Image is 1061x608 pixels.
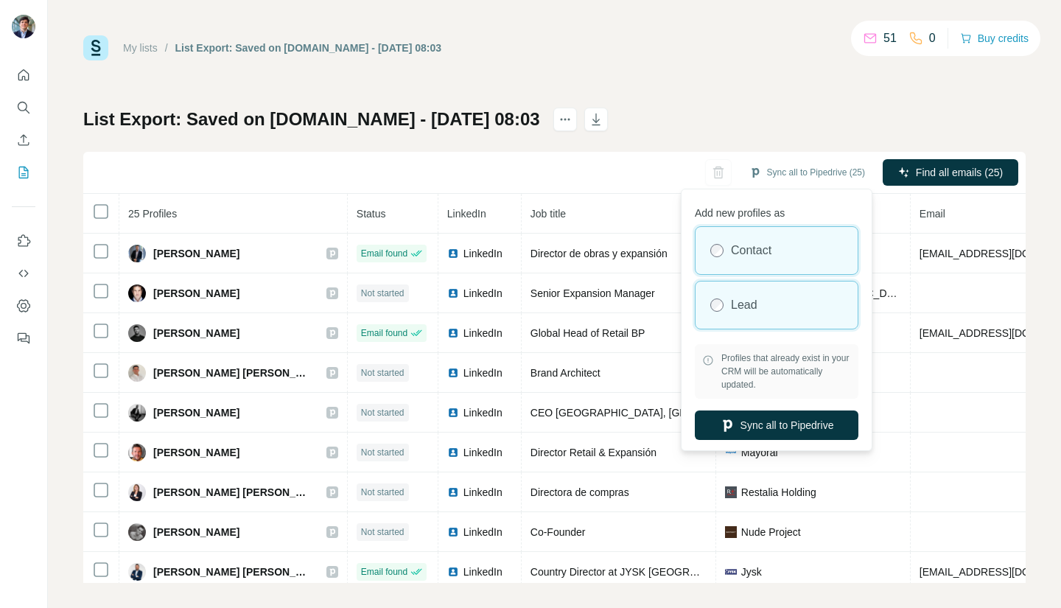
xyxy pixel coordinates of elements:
span: LinkedIn [463,405,503,420]
img: Surfe Logo [83,35,108,60]
button: Enrich CSV [12,127,35,153]
span: Email [920,208,945,220]
span: Co-Founder [530,526,586,538]
span: Not started [361,486,405,499]
p: Add new profiles as [695,200,858,220]
span: Mayoral [741,445,778,460]
span: Global Head of Retail BP [530,327,645,339]
img: company-logo [725,447,737,458]
span: [PERSON_NAME] [153,525,239,539]
span: LinkedIn [463,286,503,301]
img: LinkedIn logo [447,447,459,458]
label: Contact [731,242,771,259]
img: LinkedIn logo [447,327,459,339]
span: Directora de compras [530,486,629,498]
span: Job title [530,208,566,220]
span: Restalia Holding [741,485,816,500]
span: [PERSON_NAME] [153,405,239,420]
span: Not started [361,366,405,380]
img: Avatar [128,245,146,262]
img: Avatar [128,404,146,422]
button: Feedback [12,325,35,352]
h1: List Export: Saved on [DOMAIN_NAME] - [DATE] 08:03 [83,108,540,131]
span: Email found [361,565,407,579]
span: 25 Profiles [128,208,177,220]
span: [PERSON_NAME] [153,326,239,340]
span: Not started [361,525,405,539]
button: Use Surfe on LinkedIn [12,228,35,254]
p: 0 [929,29,936,47]
img: LinkedIn logo [447,287,459,299]
button: Buy credits [960,28,1029,49]
span: Email found [361,247,407,260]
span: Not started [361,406,405,419]
span: Senior Expansion Manager [530,287,655,299]
button: My lists [12,159,35,186]
img: Avatar [128,483,146,501]
img: LinkedIn logo [447,367,459,379]
div: List Export: Saved on [DOMAIN_NAME] - [DATE] 08:03 [175,41,441,55]
button: Dashboard [12,293,35,319]
button: Sync all to Pipedrive [695,410,858,440]
span: Find all emails (25) [916,165,1003,180]
img: Avatar [128,444,146,461]
label: Lead [731,296,757,314]
span: Nude Project [741,525,801,539]
img: company-logo [725,526,737,538]
span: Not started [361,446,405,459]
span: [PERSON_NAME] [PERSON_NAME] [153,485,312,500]
span: Country Director at JYSK [GEOGRAPHIC_DATA] and [GEOGRAPHIC_DATA] [530,566,886,578]
img: LinkedIn logo [447,526,459,538]
span: [PERSON_NAME] [PERSON_NAME] [153,565,312,579]
img: LinkedIn logo [447,407,459,419]
span: Status [357,208,386,220]
button: Search [12,94,35,121]
button: Find all emails (25) [883,159,1018,186]
img: LinkedIn logo [447,566,459,578]
span: [PERSON_NAME] [153,445,239,460]
span: Profiles that already exist in your CRM will be automatically updated. [721,352,851,391]
span: [PERSON_NAME] [153,246,239,261]
p: 51 [883,29,897,47]
button: Sync all to Pipedrive (25) [739,161,875,184]
span: [PERSON_NAME] [PERSON_NAME] [153,366,312,380]
li: / [165,41,168,55]
img: company-logo [725,486,737,498]
img: LinkedIn logo [447,486,459,498]
span: Director de obras y expansión [530,248,668,259]
span: Email found [361,326,407,340]
img: Avatar [128,364,146,382]
span: Director Retail & Expansión [530,447,656,458]
span: LinkedIn [463,565,503,579]
span: LinkedIn [463,246,503,261]
span: LinkedIn [463,366,503,380]
span: LinkedIn [447,208,486,220]
img: Avatar [128,523,146,541]
span: LinkedIn [463,326,503,340]
img: Avatar [128,563,146,581]
button: Quick start [12,62,35,88]
span: Not started [361,287,405,300]
a: My lists [123,42,158,54]
img: company-logo [725,566,737,578]
button: Use Surfe API [12,260,35,287]
button: actions [553,108,577,131]
img: LinkedIn logo [447,248,459,259]
img: Avatar [12,15,35,38]
span: Jysk [741,565,762,579]
span: LinkedIn [463,485,503,500]
span: [PERSON_NAME] [153,286,239,301]
span: LinkedIn [463,525,503,539]
img: Avatar [128,324,146,342]
span: Brand Architect [530,367,600,379]
span: LinkedIn [463,445,503,460]
img: Avatar [128,284,146,302]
